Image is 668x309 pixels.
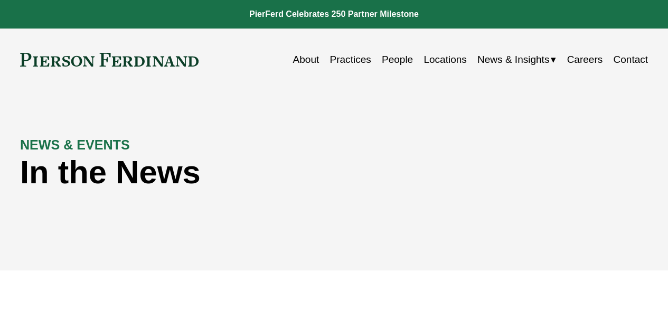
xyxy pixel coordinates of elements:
a: About [293,50,319,70]
a: People [382,50,413,70]
strong: NEWS & EVENTS [20,137,130,152]
a: Locations [424,50,466,70]
a: Practices [330,50,371,70]
span: News & Insights [477,51,549,69]
h1: In the News [20,154,491,191]
a: folder dropdown [477,50,556,70]
a: Contact [614,50,648,70]
a: Careers [567,50,603,70]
